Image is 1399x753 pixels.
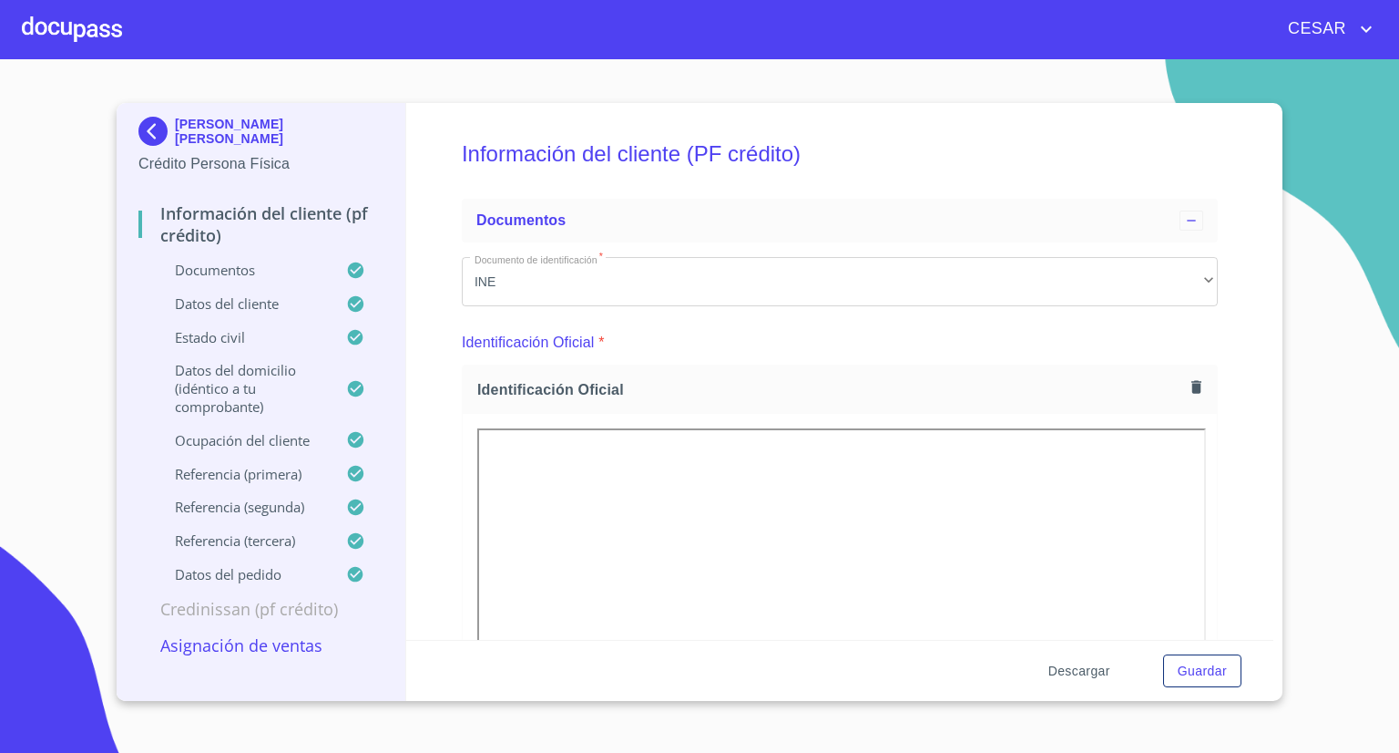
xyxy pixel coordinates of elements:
span: CESAR [1274,15,1355,44]
p: Crédito Persona Física [138,153,383,175]
p: Asignación de Ventas [138,634,383,656]
p: Identificación Oficial [462,332,595,354]
h5: Información del cliente (PF crédito) [462,117,1218,191]
p: Información del cliente (PF crédito) [138,202,383,246]
p: Referencia (primera) [138,465,346,483]
p: Datos del cliente [138,294,346,313]
button: account of current user [1274,15,1377,44]
p: Documentos [138,261,346,279]
span: Documentos [476,212,566,228]
span: Guardar [1178,660,1227,683]
div: [PERSON_NAME] [PERSON_NAME] [138,117,383,153]
button: Descargar [1041,655,1118,688]
p: Referencia (segunda) [138,498,346,516]
p: Referencia (tercera) [138,531,346,550]
p: Ocupación del Cliente [138,431,346,449]
p: [PERSON_NAME] [PERSON_NAME] [175,117,383,146]
div: Documentos [462,199,1218,242]
p: Datos del pedido [138,565,346,583]
p: Credinissan (PF crédito) [138,598,383,620]
span: Identificación Oficial [477,380,1184,399]
p: Estado Civil [138,328,346,346]
p: Datos del domicilio (idéntico a tu comprobante) [138,361,346,416]
div: INE [462,257,1218,306]
button: Guardar [1163,655,1241,688]
span: Descargar [1048,660,1110,683]
img: Docupass spot blue [138,117,175,146]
